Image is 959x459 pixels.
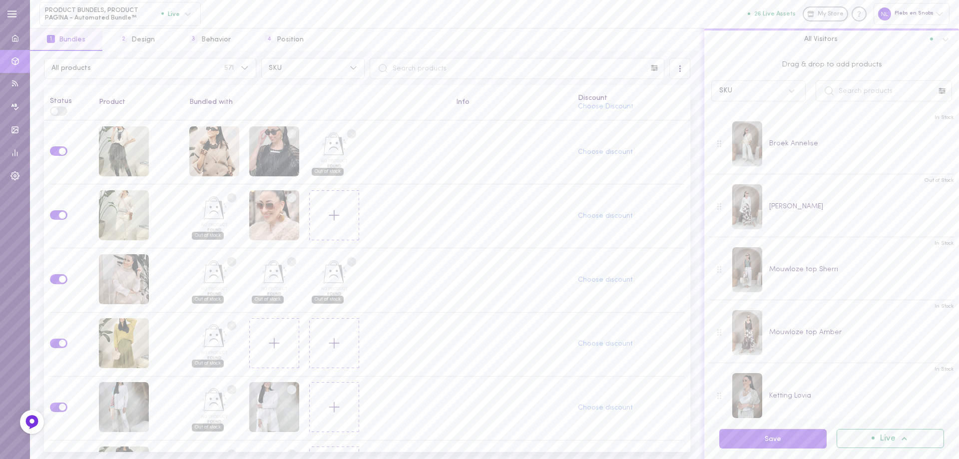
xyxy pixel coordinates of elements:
[51,65,224,72] span: All products
[748,10,796,17] button: 26 Live Assets
[880,435,896,443] span: Live
[102,28,172,51] button: 2Design
[24,415,39,430] img: Feedback Button
[874,3,950,24] div: Plebs en Snobs
[578,103,633,110] button: Choose Discount
[172,28,248,51] button: 3Behavior
[578,277,633,284] button: Choose discount
[189,35,197,43] span: 3
[30,28,102,51] button: 1Bundles
[119,35,127,43] span: 2
[837,429,944,448] button: Live
[192,296,224,304] span: Out of stock
[818,10,844,19] span: My Store
[578,341,633,348] button: Choose discount
[224,65,234,72] span: 571
[261,58,365,79] button: SKU
[816,80,952,101] input: Search products
[456,99,566,106] div: Info
[309,254,359,306] div: NO PRODUCT 9827209740631
[99,126,149,178] div: Rok Denise
[935,114,954,121] span: In Stock
[192,360,224,368] span: Out of stock
[769,264,838,275] div: Mouwloze top Sherri
[578,95,685,102] div: Discount
[711,59,952,70] span: Drag & drop to add products
[312,168,344,176] span: Out of stock
[249,190,299,242] div: Zonnebril Jetro
[578,405,633,412] button: Choose discount
[309,126,359,178] div: NO PRODUCT 9826656878935
[189,99,444,106] div: Bundled with
[47,35,55,43] span: 1
[370,58,664,79] input: Search products
[44,58,256,79] button: All products571
[45,6,161,22] span: PRODUCT BUNDELS, PRODUCT PAGINA - Automated Bundle™
[312,296,344,304] span: Out of stock
[769,327,842,338] div: Mouwloze top Amber
[161,10,180,17] span: Live
[935,303,954,310] span: In Stock
[935,366,954,373] span: In Stock
[269,65,343,72] span: SKU
[189,382,239,434] div: NO PRODUCT 9614270628183
[189,126,239,178] div: Zonnebril Izo
[769,201,823,212] div: [PERSON_NAME]
[99,318,149,370] div: Rok Elinor
[248,28,321,51] button: 4Position
[924,177,954,184] span: Out of Stock
[803,6,848,21] a: My Store
[189,254,239,306] div: NO PRODUCT 8710509887831
[192,232,224,240] span: Out of stock
[578,149,633,156] button: Choose discount
[50,91,88,105] div: Status
[249,254,299,306] div: NO PRODUCT 8679345357143
[99,190,149,242] div: Trui Miras
[252,296,284,304] span: Out of stock
[99,254,149,306] div: Spencer Hannah
[265,35,273,43] span: 4
[99,382,149,434] div: Broek Nori
[769,391,811,401] div: Ketting Lovia
[804,34,838,43] span: All Visitors
[719,87,732,94] div: SKU
[189,190,239,242] div: NO PRODUCT 8708894753111
[748,10,803,17] a: 26 Live Assets
[249,382,299,434] div: Vest Victoria
[189,318,239,370] div: NO PRODUCT 8652969443671
[852,6,867,21] div: Knowledge center
[719,429,827,449] button: Save
[99,99,178,106] div: Product
[249,126,299,178] div: Ketting Bo
[935,240,954,247] span: In Stock
[769,138,818,149] div: Broek Annelise
[192,424,224,432] span: Out of stock
[578,213,633,220] button: Choose discount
